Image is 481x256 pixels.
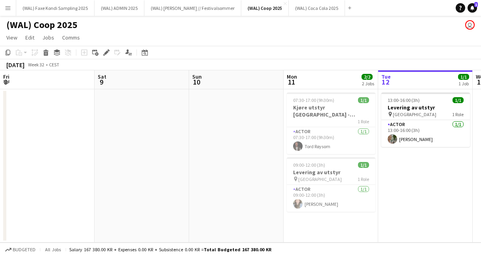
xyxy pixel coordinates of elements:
[362,74,373,80] span: 2/2
[59,32,83,43] a: Comms
[468,3,477,13] a: 1
[16,0,95,16] button: (WAL) Faxe Kondi Sampling 2025
[287,185,375,212] app-card-role: Actor1/109:00-12:00 (3h)[PERSON_NAME]
[381,120,470,147] app-card-role: Actor1/113:00-16:00 (3h)[PERSON_NAME]
[381,92,470,147] app-job-card: 13:00-16:00 (3h)1/1Levering av utstyr [GEOGRAPHIC_DATA]1 RoleActor1/113:00-16:00 (3h)[PERSON_NAME]
[380,77,391,87] span: 12
[42,34,54,41] span: Jobs
[25,34,34,41] span: Edit
[287,169,375,176] h3: Levering av utstyr
[388,97,420,103] span: 13:00-16:00 (3h)
[362,81,374,87] div: 2 Jobs
[98,73,106,80] span: Sat
[69,247,271,252] div: Salary 167 380.00 KR + Expenses 0.00 KR + Subsistence 0.00 KR =
[293,97,334,103] span: 07:30-17:00 (9h30m)
[458,74,469,80] span: 1/1
[2,77,9,87] span: 8
[44,247,62,252] span: All jobs
[49,62,59,68] div: CEST
[13,247,36,252] span: Budgeted
[6,61,25,69] div: [DATE]
[287,157,375,212] app-job-card: 09:00-12:00 (3h)1/1Levering av utstyr [GEOGRAPHIC_DATA]1 RoleActor1/109:00-12:00 (3h)[PERSON_NAME]
[453,97,464,103] span: 1/1
[191,77,202,87] span: 10
[39,32,57,43] a: Jobs
[358,176,369,182] span: 1 Role
[465,20,475,30] app-user-avatar: Fredrik Næss
[95,0,144,16] button: (WAL) ADMIN 2025
[381,104,470,111] h3: Levering av utstyr
[6,19,78,31] h1: (WAL) Coop 2025
[358,97,369,103] span: 1/1
[381,73,391,80] span: Tue
[144,0,241,16] button: (WAL) [PERSON_NAME] // Festivalsommer
[4,245,37,254] button: Budgeted
[241,0,289,16] button: (WAL) Coop 2025
[298,176,342,182] span: [GEOGRAPHIC_DATA]
[293,162,325,168] span: 09:00-12:00 (3h)
[287,104,375,118] h3: Kjøre utstyr [GEOGRAPHIC_DATA] - [GEOGRAPHIC_DATA]
[62,34,80,41] span: Comms
[458,81,469,87] div: 1 Job
[204,247,271,252] span: Total Budgeted 167 380.00 KR
[3,73,9,80] span: Fri
[3,32,21,43] a: View
[6,34,17,41] span: View
[26,62,46,68] span: Week 32
[22,32,38,43] a: Edit
[358,162,369,168] span: 1/1
[452,111,464,117] span: 1 Role
[286,77,297,87] span: 11
[192,73,202,80] span: Sun
[287,92,375,154] app-job-card: 07:30-17:00 (9h30m)1/1Kjøre utstyr [GEOGRAPHIC_DATA] - [GEOGRAPHIC_DATA]1 RoleActor1/107:30-17:00...
[289,0,345,16] button: (WAL) Coca Cola 2025
[358,119,369,124] span: 1 Role
[393,111,436,117] span: [GEOGRAPHIC_DATA]
[97,77,106,87] span: 9
[287,127,375,154] app-card-role: Actor1/107:30-17:00 (9h30m)Tord Røysom
[474,2,478,7] span: 1
[287,73,297,80] span: Mon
